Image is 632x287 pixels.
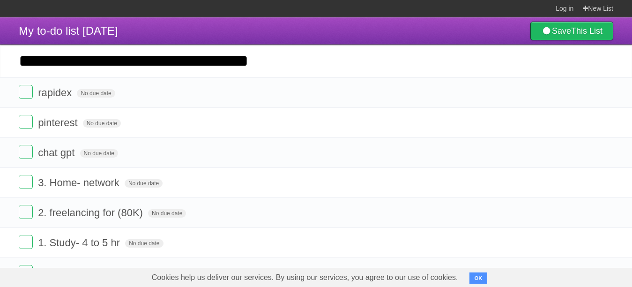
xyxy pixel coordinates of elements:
span: No due date [83,119,121,128]
label: Done [19,145,33,159]
span: pinterest [38,117,80,128]
button: OK [469,272,488,284]
span: 3. Home- network [38,177,122,189]
label: Done [19,85,33,99]
span: My to-do list [DATE] [19,24,118,37]
label: Done [19,175,33,189]
label: Done [19,265,33,279]
label: Done [19,235,33,249]
span: 1. Study- 4 to 5 hr [38,237,122,249]
label: Done [19,115,33,129]
a: SaveThis List [530,22,613,40]
label: Done [19,205,33,219]
span: No due date [125,239,163,248]
span: English level [38,267,98,279]
span: 2. freelancing for (80K) [38,207,145,219]
span: rapidex [38,87,74,98]
span: Cookies help us deliver our services. By using our services, you agree to our use of cookies. [142,268,468,287]
span: No due date [80,149,118,158]
span: No due date [77,89,115,98]
span: chat gpt [38,147,77,159]
span: No due date [125,179,163,188]
b: This List [571,26,602,36]
span: No due date [148,209,186,218]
